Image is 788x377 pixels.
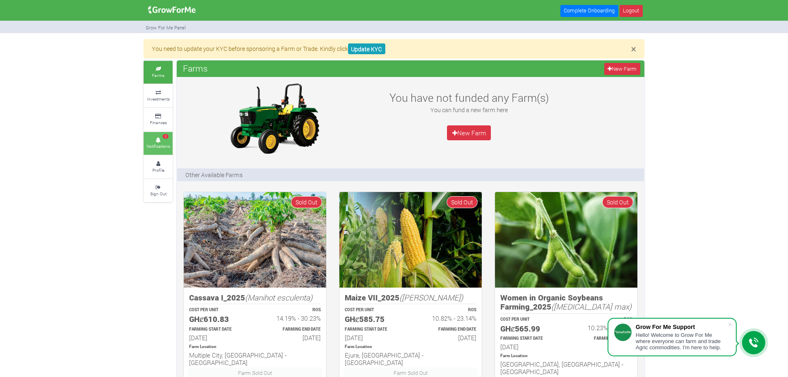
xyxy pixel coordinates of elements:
h5: Cassava I_2025 [189,293,321,303]
p: ROS [574,317,632,323]
h6: [DATE] [418,334,476,341]
i: (Manihot esculenta) [245,292,312,303]
small: Investments [147,96,170,102]
h3: You have not funded any Farm(s) [379,91,559,104]
h6: [DATE] [262,334,321,341]
h6: [GEOGRAPHIC_DATA], [GEOGRAPHIC_DATA] - [GEOGRAPHIC_DATA] [500,360,632,375]
p: You can fund a new farm here [379,106,559,114]
a: Update KYC [348,43,385,55]
h6: Ejura, [GEOGRAPHIC_DATA] - [GEOGRAPHIC_DATA] [345,351,476,366]
div: Grow For Me Support [636,324,728,330]
a: Logout [620,5,643,17]
a: Finances [144,108,173,131]
p: ROS [262,307,321,313]
p: Estimated Farming End Date [418,327,476,333]
span: Sold Out [447,196,478,208]
p: Location of Farm [189,344,321,350]
span: Sold Out [291,196,322,208]
a: Sign Out [144,179,173,202]
small: Notifications [147,143,170,149]
span: Farms [181,60,210,77]
img: growforme image [184,192,326,288]
small: Farms [152,72,164,78]
a: Profile [144,156,173,178]
a: Farms [144,61,173,84]
small: Profile [152,167,164,173]
small: Finances [150,120,167,125]
h5: Women in Organic Soybeans Farming_2025 [500,293,632,312]
i: ([MEDICAL_DATA] max) [551,301,632,312]
a: New Farm [604,63,640,75]
img: growforme image [339,192,482,288]
h6: [DATE] [345,334,403,341]
a: New Farm [447,125,491,140]
span: Sold Out [602,196,633,208]
small: Grow For Me Panel [146,24,186,31]
h6: 10.23% - 23.48% [574,324,632,331]
h6: Multiple City, [GEOGRAPHIC_DATA] - [GEOGRAPHIC_DATA] [189,351,321,366]
p: COST PER UNIT [500,317,559,323]
h5: GHȼ565.99 [500,324,559,334]
a: 2 Notifications [144,132,173,155]
img: growforme image [145,2,199,18]
p: Estimated Farming End Date [574,336,632,342]
p: You need to update your KYC before sponsoring a Farm or Trade. Kindly click [152,44,636,53]
small: Sign Out [150,191,166,197]
p: Estimated Farming Start Date [189,327,247,333]
p: Location of Farm [345,344,476,350]
p: COST PER UNIT [189,307,247,313]
span: × [631,43,636,55]
p: Other Available Farms [185,170,243,179]
p: ROS [418,307,476,313]
h6: [DATE] [500,343,559,351]
h6: [DATE] [574,343,632,351]
a: Investments [144,84,173,107]
h6: 10.82% - 23.14% [418,315,476,322]
p: Location of Farm [500,353,632,359]
h5: Maize VII_2025 [345,293,476,303]
a: Complete Onboarding [560,5,618,17]
button: Close [631,44,636,54]
p: COST PER UNIT [345,307,403,313]
h6: [DATE] [189,334,247,341]
div: Hello! Welcome to Grow For Me where everyone can farm and trade Agric commodities. I'm here to help. [636,332,728,351]
img: growforme image [495,192,637,288]
p: Estimated Farming Start Date [500,336,559,342]
h6: 14.19% - 30.23% [262,315,321,322]
span: 2 [163,134,168,139]
h5: GHȼ585.75 [345,315,403,324]
i: ([PERSON_NAME]) [399,292,463,303]
p: Estimated Farming Start Date [345,327,403,333]
img: growforme image [223,81,326,156]
p: Estimated Farming End Date [262,327,321,333]
h5: GHȼ610.83 [189,315,247,324]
